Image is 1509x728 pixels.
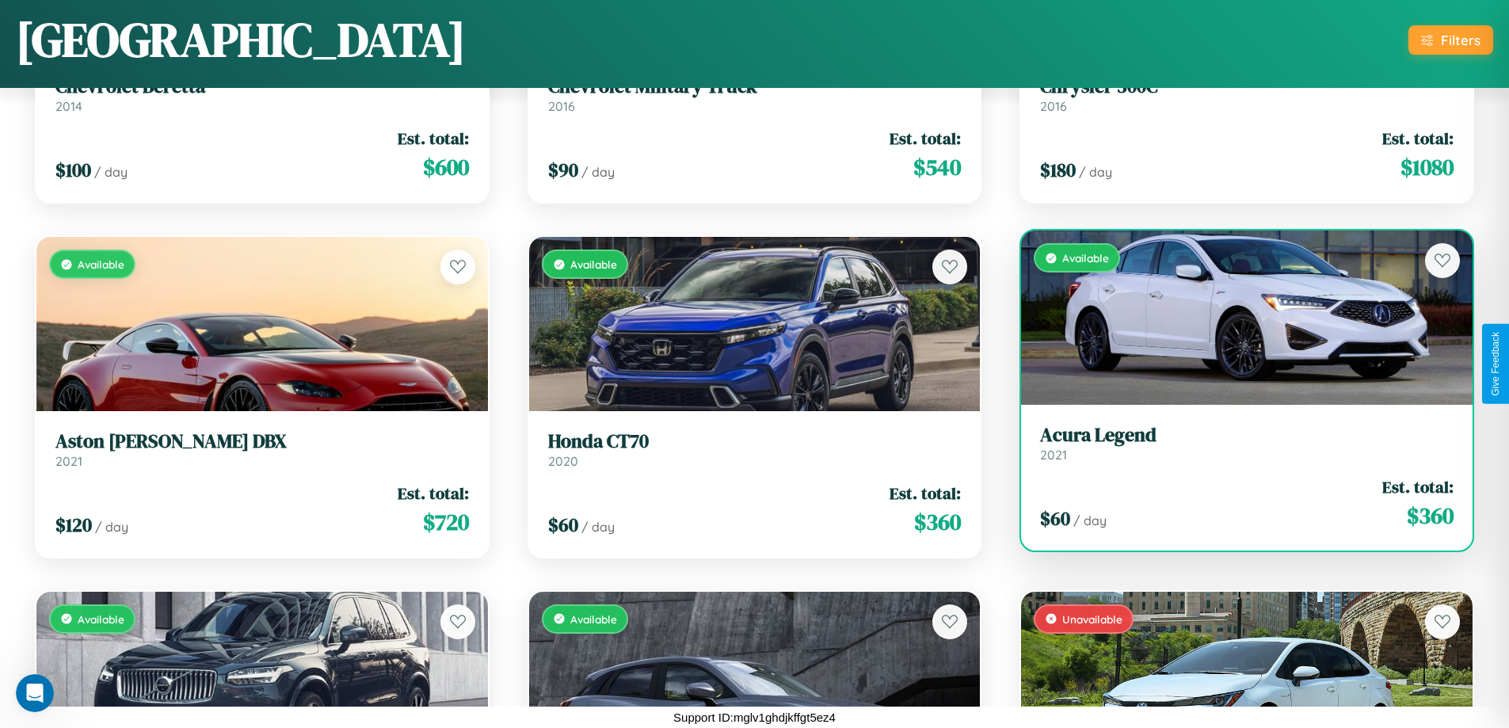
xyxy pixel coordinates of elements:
[95,519,128,535] span: / day
[55,512,92,538] span: $ 120
[914,506,961,538] span: $ 360
[1040,157,1076,183] span: $ 180
[55,430,469,469] a: Aston [PERSON_NAME] DBX2021
[548,75,962,114] a: Chevrolet Military Truck2016
[423,506,469,538] span: $ 720
[1490,332,1501,396] div: Give Feedback
[1079,164,1112,180] span: / day
[55,430,469,453] h3: Aston [PERSON_NAME] DBX
[548,75,962,98] h3: Chevrolet Military Truck
[1407,500,1454,532] span: $ 360
[913,151,961,183] span: $ 540
[1382,127,1454,150] span: Est. total:
[570,257,617,271] span: Available
[1382,475,1454,498] span: Est. total:
[570,612,617,626] span: Available
[1040,447,1067,463] span: 2021
[548,157,578,183] span: $ 90
[78,257,124,271] span: Available
[78,612,124,626] span: Available
[55,157,91,183] span: $ 100
[548,512,578,538] span: $ 60
[890,482,961,505] span: Est. total:
[1040,98,1067,114] span: 2016
[55,75,469,114] a: Chevrolet Beretta2014
[548,453,578,469] span: 2020
[1062,612,1122,626] span: Unavailable
[55,98,82,114] span: 2014
[16,7,466,72] h1: [GEOGRAPHIC_DATA]
[1040,424,1454,447] h3: Acura Legend
[423,151,469,183] span: $ 600
[94,164,128,180] span: / day
[548,98,575,114] span: 2016
[1040,505,1070,532] span: $ 60
[1040,424,1454,463] a: Acura Legend2021
[1073,513,1107,528] span: / day
[890,127,961,150] span: Est. total:
[1408,25,1493,55] button: Filters
[16,674,54,712] iframe: Intercom live chat
[548,430,962,469] a: Honda CT702020
[581,164,615,180] span: / day
[1062,251,1109,265] span: Available
[55,453,82,469] span: 2021
[548,430,962,453] h3: Honda CT70
[1040,75,1454,114] a: Chrysler 300C2016
[581,519,615,535] span: / day
[398,127,469,150] span: Est. total:
[673,707,836,728] p: Support ID: mglv1ghdjkffgt5ez4
[1441,32,1480,48] div: Filters
[398,482,469,505] span: Est. total:
[1400,151,1454,183] span: $ 1080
